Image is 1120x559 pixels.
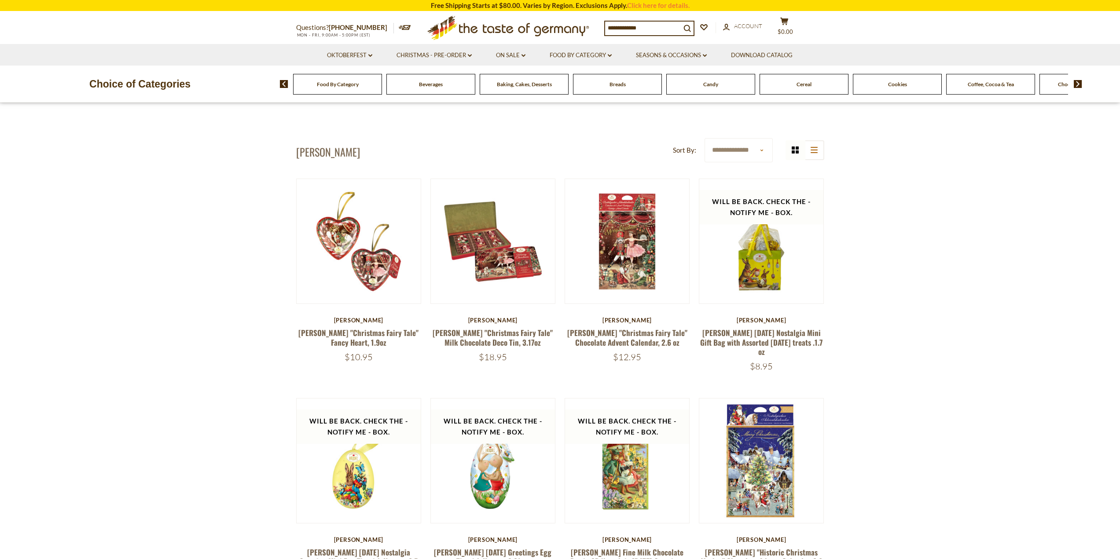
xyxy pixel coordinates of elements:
[430,317,556,324] div: [PERSON_NAME]
[565,317,690,324] div: [PERSON_NAME]
[297,179,421,303] img: Heidel Christmas Fairy Tale Fancy Heart
[431,179,555,303] img: Heidel Christmas Fairy tale Milk Chocolate Deco Tin
[296,33,371,37] span: MON - FRI, 9:00AM - 5:00PM (EST)
[298,327,419,347] a: [PERSON_NAME] "Christmas Fairy Tale" Fancy Heart, 1.9oz
[550,51,612,60] a: Food By Category
[703,81,718,88] a: Candy
[1058,81,1110,88] a: Chocolate & Marzipan
[431,398,555,523] img: Heidel Easter Greetings Egg Tin
[397,51,472,60] a: Christmas - PRE-ORDER
[327,51,372,60] a: Oktoberfest
[479,351,507,362] span: $18.95
[771,17,798,39] button: $0.00
[430,536,556,543] div: [PERSON_NAME]
[888,81,907,88] a: Cookies
[797,81,812,88] a: Cereal
[565,536,690,543] div: [PERSON_NAME]
[496,51,525,60] a: On Sale
[636,51,707,60] a: Seasons & Occasions
[280,80,288,88] img: previous arrow
[613,351,641,362] span: $12.95
[317,81,359,88] a: Food By Category
[968,81,1014,88] a: Coffee, Cocoa & Tea
[296,536,422,543] div: [PERSON_NAME]
[750,361,773,372] span: $8.95
[673,145,696,156] label: Sort By:
[565,398,690,523] img: Heidel Fine Milk Chocolate Bar in 3D Nostalgia Easter Box
[723,22,762,31] a: Account
[731,51,793,60] a: Download Catalog
[329,23,387,31] a: [PHONE_NUMBER]
[345,351,373,362] span: $10.95
[565,179,690,303] img: Heidel Christmas Fairy Tale Chocolate Advent Calendar
[297,398,421,523] img: Heidel Easter Nostalgia Mini Egg Tin with Hanger
[778,28,793,35] span: $0.00
[699,536,824,543] div: [PERSON_NAME]
[699,398,824,523] img: Heidel "Historic Christmas Market" Chocolate Advent Calendar, 2.6 oz
[699,317,824,324] div: [PERSON_NAME]
[296,22,394,33] p: Questions?
[610,81,626,88] a: Breads
[1074,80,1082,88] img: next arrow
[700,327,823,357] a: [PERSON_NAME] [DATE] Nostalgia Mini Gift Bag with Assorted [DATE] treats .1.7 oz
[497,81,552,88] a: Baking, Cakes, Desserts
[627,1,690,9] a: Click here for details.
[419,81,443,88] a: Beverages
[699,179,824,303] img: Heidel Easter Nostalgia Mini Gift Bag
[734,22,762,29] span: Account
[433,327,553,347] a: [PERSON_NAME] "Christmas Fairy Tale" Milk Chocolate Deco Tin, 3.17oz
[296,317,422,324] div: [PERSON_NAME]
[296,145,360,158] h1: [PERSON_NAME]
[567,327,687,347] a: [PERSON_NAME] "Christmas Fairy Tale" Chocolate Advent Calendar, 2.6 oz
